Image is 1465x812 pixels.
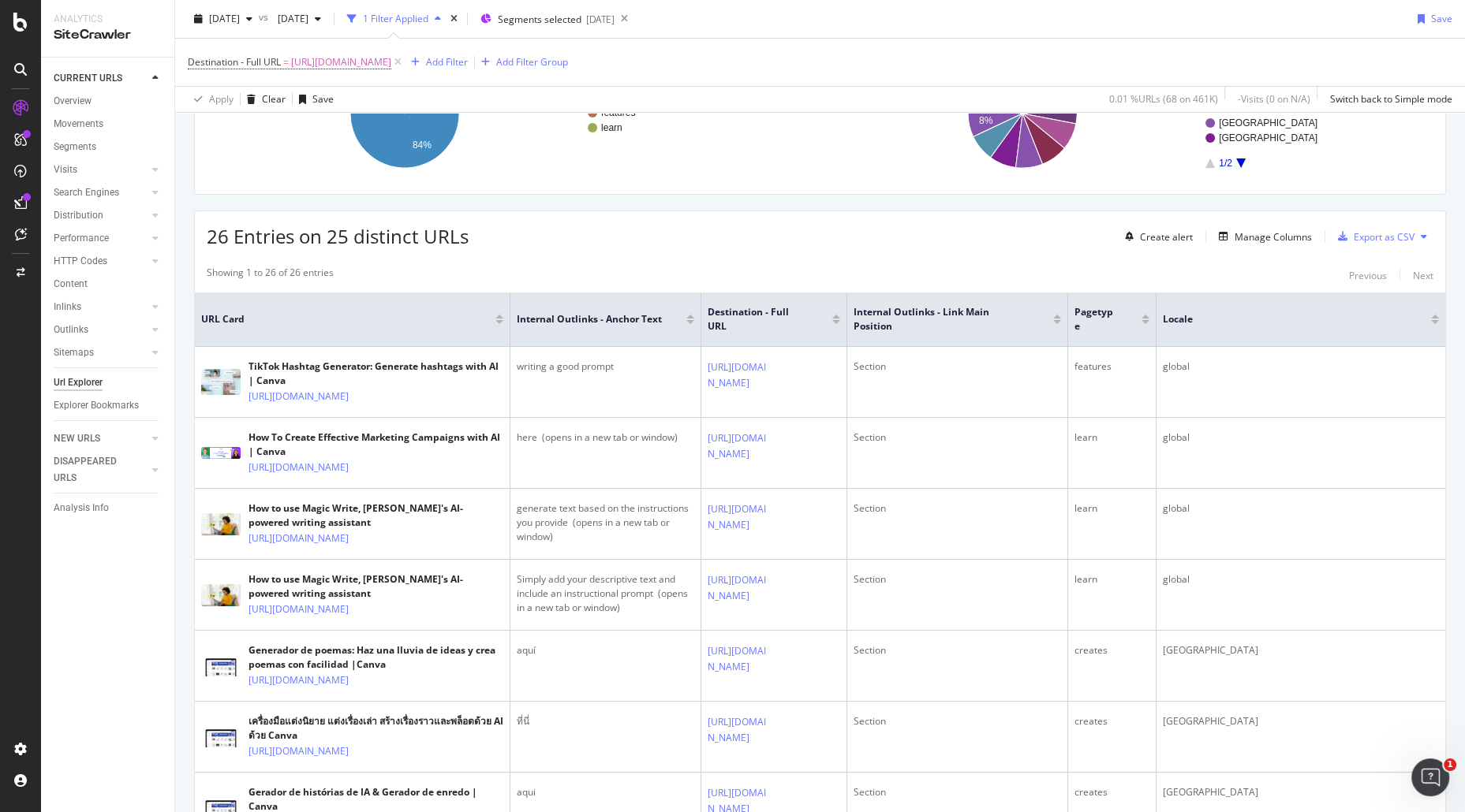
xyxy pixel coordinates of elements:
div: Save [1431,12,1452,25]
button: Save [293,87,334,112]
a: Movements [54,116,163,132]
a: Sitemaps [54,345,148,361]
text: 1/2 [1219,158,1232,169]
span: = [283,55,289,69]
a: Overview [54,93,163,110]
button: Add Filter [405,53,468,72]
div: - Visits ( 0 on N/A ) [1238,92,1310,106]
div: creates [1074,714,1149,728]
span: 1 [1444,758,1456,771]
div: Save [312,92,334,106]
div: CURRENT URLS [54,70,122,87]
img: main image [201,369,241,395]
a: Segments [54,139,163,155]
div: Add Filter [426,55,468,69]
img: main image [201,513,241,535]
div: features [1074,359,1149,374]
div: Section [854,572,1061,587]
text: [GEOGRAPHIC_DATA] [1219,102,1317,114]
button: Manage Columns [1213,227,1312,246]
div: Showing 1 to 26 of 26 entries [207,266,334,285]
div: DISAPPEARED URLS [54,453,133,486]
div: learn [1074,501,1149,516]
div: SiteCrawler [54,26,162,44]
div: global [1163,430,1439,445]
div: aquí [517,643,694,657]
img: main image [201,727,241,747]
span: pagetype [1074,305,1118,333]
a: [URL][DOMAIN_NAME] [708,643,772,675]
div: TikTok Hashtag Generator: Generate hashtags with AI | Canva [249,359,503,388]
span: Destination - Full URL [188,55,281,69]
div: [GEOGRAPHIC_DATA] [1163,714,1439,728]
div: Sitemaps [54,345,94,361]
div: How to use Magic Write, [PERSON_NAME]'s AI-powered writing assistant [249,501,503,530]
a: Content [54,276,163,292]
div: aqui [517,785,694,799]
span: Segments selected [498,13,581,26]
text: [GEOGRAPHIC_DATA] [1219,117,1317,129]
button: [DATE] [188,6,259,32]
a: Inlinks [54,299,148,315]
a: [URL][DOMAIN_NAME] [708,501,772,533]
a: [URL][DOMAIN_NAME] [249,460,349,475]
button: Segments selected[DATE] [474,6,615,32]
a: Analysis Info [54,500,163,516]
div: How to use Magic Write, [PERSON_NAME]'s AI-powered writing assistant [249,572,503,601]
div: Section [854,430,1061,445]
div: Section [854,714,1061,728]
span: [URL][DOMAIN_NAME] [291,51,391,73]
div: Inlinks [54,299,81,315]
button: Create alert [1119,224,1193,249]
div: Export as CSV [1354,230,1415,244]
a: CURRENT URLS [54,70,148,87]
div: 0.01 % URLs ( 68 on 461K ) [1109,92,1218,106]
div: Content [54,276,88,292]
a: [URL][DOMAIN_NAME] [249,531,349,546]
span: vs [259,10,271,24]
div: How To Create Effective Marketing Campaigns with AI | Canva [249,430,503,459]
div: Simply add your descriptive text and include an instructional prompt ⁠ (opens in a new tab or win... [517,572,694,615]
a: Explorer Bookmarks [54,397,163,414]
img: main image [201,447,241,459]
div: Section [854,643,1061,657]
div: Movements [54,116,103,132]
div: learn [1074,572,1149,587]
div: Outlinks [54,322,88,338]
img: main image [201,656,241,676]
div: Visits [54,162,77,178]
svg: A chart. [824,45,1429,182]
div: Add Filter Group [496,55,568,69]
a: Performance [54,230,148,247]
div: NEW URLS [54,430,100,447]
div: Overview [54,93,92,110]
a: [URL][DOMAIN_NAME] [249,389,349,404]
button: Clear [241,87,286,112]
img: main image [201,584,241,606]
div: Url Explorer [54,374,103,391]
div: global [1163,359,1439,374]
div: creates [1074,643,1149,657]
div: Distribution [54,207,103,224]
span: Internal Outlinks - Link Main Position [854,305,1030,333]
div: Section [854,785,1061,799]
span: locale [1163,312,1407,326]
a: HTTP Codes [54,253,148,270]
div: Previous [1349,269,1387,282]
text: [GEOGRAPHIC_DATA] [1219,132,1317,143]
a: Search Engines [54,184,148,201]
span: Destination - Full URL [708,305,809,333]
a: Url Explorer [54,374,163,391]
a: Visits [54,162,148,178]
div: เครื่องมือแต่งนิยาย แต่งเรื่องเล่า สร้างเรื่องราวและพล็อตด้วย AI ด้วย Canva [249,714,503,743]
div: Apply [209,92,234,106]
div: [DATE] [586,13,615,26]
div: Next [1413,269,1433,282]
button: Export as CSV [1332,224,1415,249]
div: times [447,11,461,27]
div: Create alert [1140,230,1193,244]
div: Search Engines [54,184,119,201]
text: 84% [413,140,432,151]
a: NEW URLS [54,430,148,447]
